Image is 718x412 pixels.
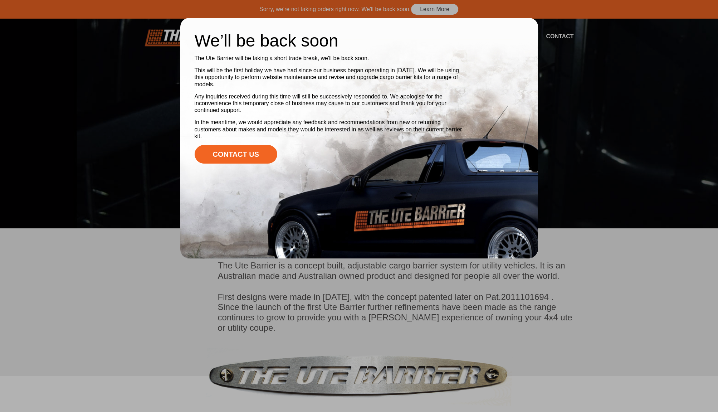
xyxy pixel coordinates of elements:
[195,93,467,114] p: Any inquiries received during this time will still be successively responded to. We apologise for...
[195,32,467,49] h2: We’ll be back soon
[195,145,278,164] a: Contact Us
[195,67,467,88] p: This will be the first holiday we have had since our business began operating in [DATE]. We will ...
[195,119,467,140] p: In the meantime, we would appreciate any feedback and recommendations from new or returning custo...
[195,55,467,62] p: The Ute Barrier will be taking a short trade break, we'll be back soon.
